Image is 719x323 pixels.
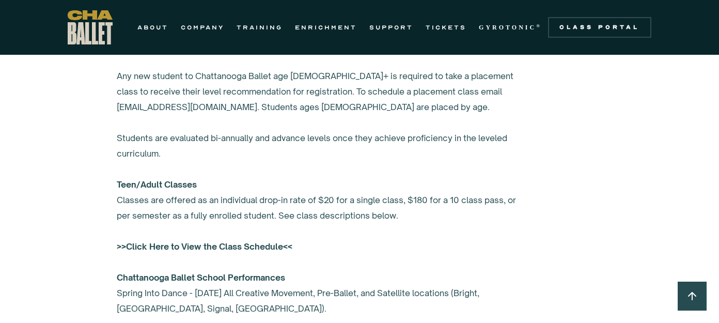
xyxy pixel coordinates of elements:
a: TICKETS [426,21,466,34]
a: GYROTONIC® [479,21,542,34]
a: SUPPORT [369,21,413,34]
a: TRAINING [237,21,283,34]
a: home [68,10,113,44]
strong: Teen/Adult Classes [117,179,197,190]
a: ABOUT [137,21,168,34]
strong: Chattanooga Ballet School Performances [117,272,285,283]
a: Class Portal [548,17,651,38]
a: >>Click Here to View the Class Schedule<< [117,241,292,252]
div: Class Portal [554,23,645,32]
a: COMPANY [181,21,224,34]
a: ENRICHMENT [295,21,357,34]
strong: GYROTONIC [479,24,536,31]
sup: ® [536,23,542,28]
